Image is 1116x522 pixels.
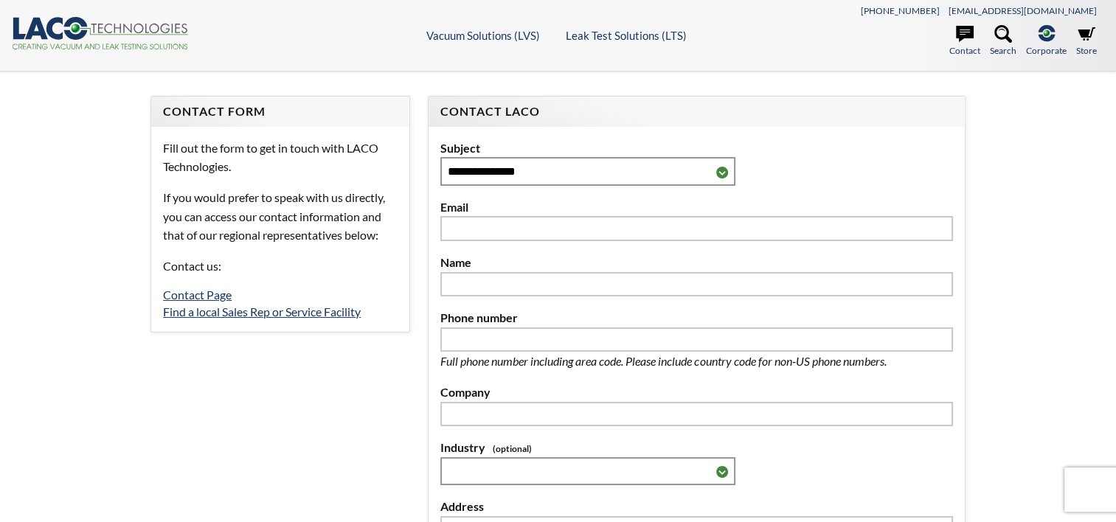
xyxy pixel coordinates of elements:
p: Contact us: [163,257,398,276]
label: Address [440,497,952,516]
a: Vacuum Solutions (LVS) [426,29,540,42]
a: Leak Test Solutions (LTS) [566,29,687,42]
a: [EMAIL_ADDRESS][DOMAIN_NAME] [949,5,1097,16]
span: Corporate [1026,43,1067,58]
a: Search [990,25,1016,58]
label: Industry [440,438,952,457]
label: Email [440,198,952,217]
h4: Contact Form [163,104,398,119]
a: Contact Page [163,288,232,302]
a: Find a local Sales Rep or Service Facility [163,304,361,319]
p: Fill out the form to get in touch with LACO Technologies. [163,139,398,176]
a: Contact [949,25,980,58]
p: If you would prefer to speak with us directly, you can access our contact information and that of... [163,188,398,245]
label: Name [440,253,952,272]
label: Subject [440,139,952,158]
label: Company [440,383,952,402]
a: Store [1076,25,1097,58]
a: [PHONE_NUMBER] [861,5,940,16]
h4: Contact LACO [440,104,952,119]
p: Full phone number including area code. Please include country code for non-US phone numbers. [440,352,935,371]
label: Phone number [440,308,952,327]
